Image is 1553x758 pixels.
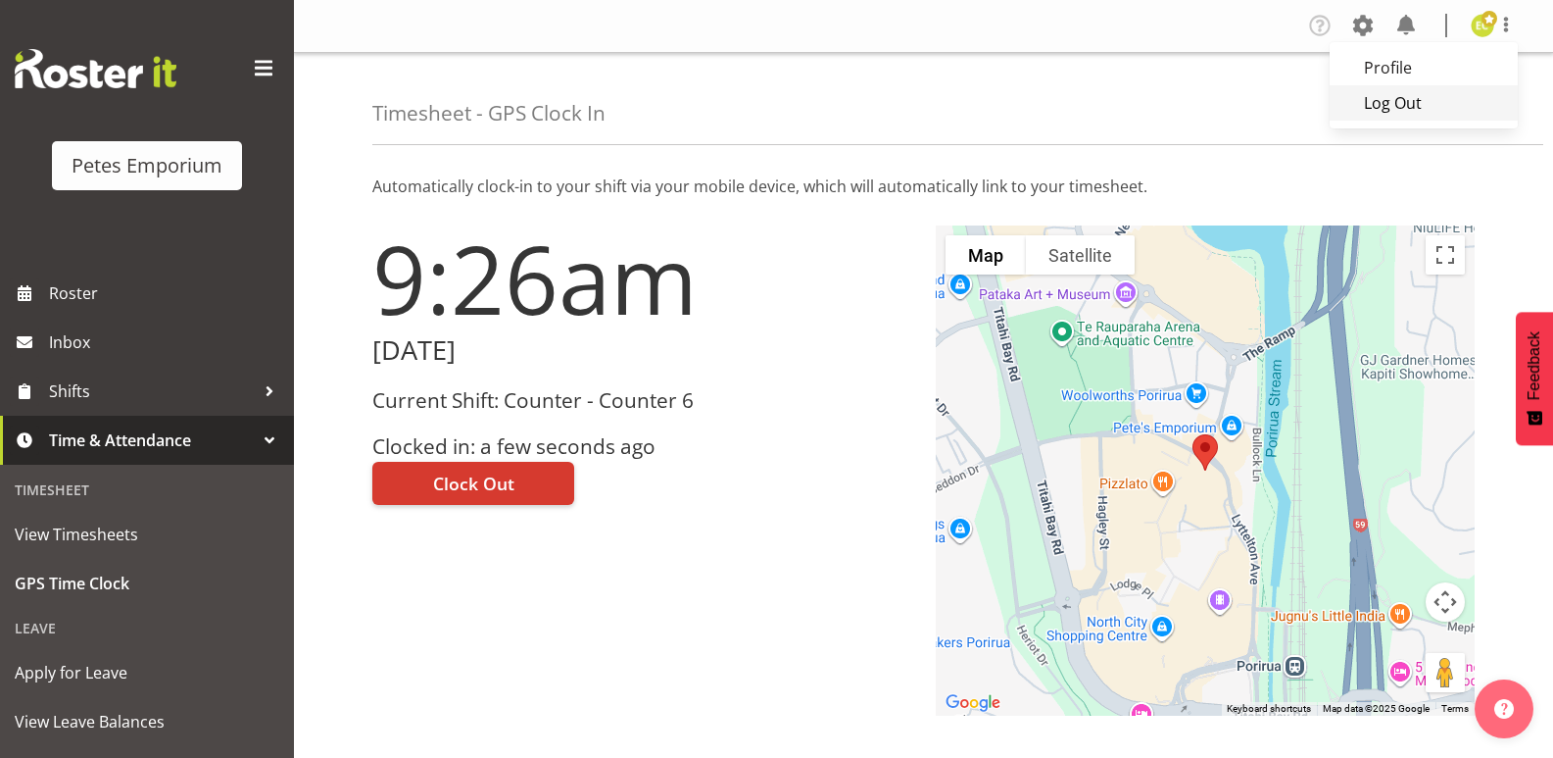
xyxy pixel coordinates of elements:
[49,328,284,357] span: Inbox
[1494,699,1514,719] img: help-xxl-2.png
[5,648,289,697] a: Apply for Leave
[372,102,606,125] h4: Timesheet - GPS Clock In
[372,389,912,412] h3: Current Shift: Counter - Counter 6
[49,278,284,308] span: Roster
[1426,582,1465,622] button: Map camera controls
[49,377,255,406] span: Shifts
[1227,702,1311,716] button: Keyboard shortcuts
[1426,235,1465,275] button: Toggle fullscreen view
[5,470,289,510] div: Timesheet
[5,559,289,608] a: GPS Time Clock
[15,49,176,88] img: Rosterit website logo
[372,175,1475,198] p: Automatically clock-in to your shift via your mobile device, which will automatically link to you...
[5,697,289,746] a: View Leave Balances
[372,462,574,505] button: Clock Out
[372,435,912,458] h3: Clocked in: a few seconds ago
[372,335,912,366] h2: [DATE]
[941,690,1005,716] img: Google
[72,151,222,180] div: Petes Emporium
[946,235,1026,275] button: Show street map
[1426,653,1465,692] button: Drag Pegman onto the map to open Street View
[15,520,279,549] span: View Timesheets
[5,608,289,648] div: Leave
[1330,85,1518,121] a: Log Out
[49,426,255,455] span: Time & Attendance
[372,226,912,331] h1: 9:26am
[433,471,514,496] span: Clock Out
[941,690,1005,716] a: Open this area in Google Maps (opens a new window)
[1323,703,1430,714] span: Map data ©2025 Google
[1516,312,1553,445] button: Feedback - Show survey
[1441,703,1469,714] a: Terms (opens in new tab)
[15,658,279,687] span: Apply for Leave
[5,510,289,559] a: View Timesheets
[1330,50,1518,85] a: Profile
[1526,331,1543,400] span: Feedback
[15,569,279,598] span: GPS Time Clock
[1026,235,1135,275] button: Show satellite imagery
[1471,14,1494,37] img: emma-croft7499.jpg
[15,707,279,736] span: View Leave Balances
